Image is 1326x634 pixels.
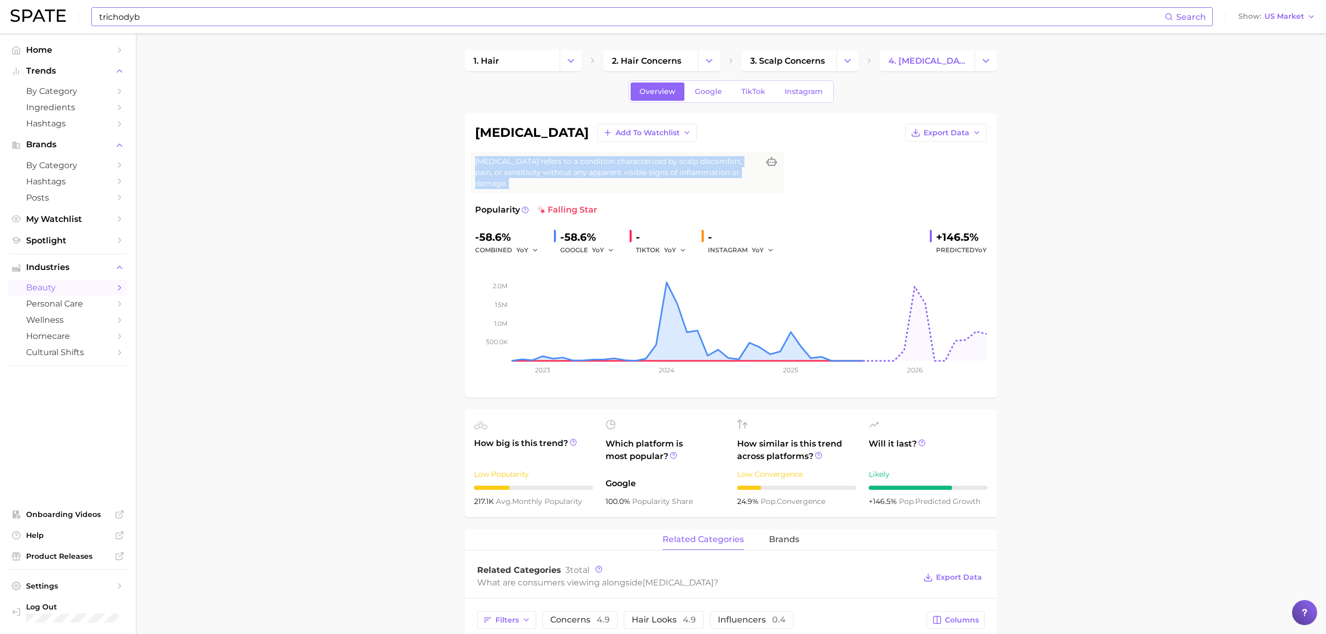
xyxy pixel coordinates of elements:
[936,229,987,245] div: +146.5%
[880,50,975,71] a: 4. [MEDICAL_DATA]
[26,102,110,112] span: Ingredients
[475,204,520,216] span: Popularity
[8,328,127,344] a: homecare
[26,283,110,292] span: beauty
[869,486,988,490] div: 7 / 10
[474,468,593,480] div: Low Popularity
[636,229,693,245] div: -
[597,615,610,625] span: 4.9
[686,83,731,101] a: Google
[474,486,593,490] div: 3 / 10
[516,244,539,256] button: YoY
[8,137,127,152] button: Brands
[26,214,110,224] span: My Watchlist
[708,244,781,256] div: INSTAGRAM
[907,366,922,374] tspan: 2026
[698,50,720,71] button: Change Category
[26,531,110,540] span: Help
[8,173,127,190] a: Hashtags
[783,366,798,374] tspan: 2025
[664,244,686,256] button: YoY
[936,244,987,256] span: Predicted
[26,140,110,149] span: Brands
[737,438,856,463] span: How similar is this trend across platforms?
[26,236,110,245] span: Spotlight
[550,616,610,624] span: concerns
[8,296,127,312] a: personal care
[718,616,786,624] span: influencers
[924,128,969,137] span: Export Data
[560,229,621,245] div: -58.6%
[473,56,499,66] span: 1. hair
[632,497,693,506] span: popularity share
[636,244,693,256] div: TIKTOK
[659,366,674,374] tspan: 2024
[905,124,987,142] button: Export Data
[474,437,593,463] span: How big is this trend?
[495,616,519,625] span: Filters
[8,548,127,564] a: Product Releases
[8,279,127,296] a: beauty
[26,347,110,357] span: cultural shifts
[785,87,823,96] span: Instagram
[537,204,597,216] span: falling star
[560,244,621,256] div: GOOGLE
[772,615,786,625] span: 0.4
[737,497,761,506] span: 24.9%
[752,245,764,254] span: YoY
[26,160,110,170] span: by Category
[26,263,110,272] span: Industries
[640,87,676,96] span: Overview
[936,573,982,582] span: Export Data
[477,565,561,575] span: Related Categories
[496,497,512,506] abbr: average
[560,50,582,71] button: Change Category
[26,45,110,55] span: Home
[975,246,987,254] span: YoY
[8,527,127,543] a: Help
[761,497,825,506] span: convergence
[632,616,696,624] span: hair looks
[26,551,110,561] span: Product Releases
[741,87,765,96] span: TikTok
[8,507,127,522] a: Onboarding Videos
[592,244,614,256] button: YoY
[475,156,759,189] span: [MEDICAL_DATA] refers to a condition characterized by scalp discomfort, pain, or sensitivity with...
[603,50,698,71] a: 2. hair concerns
[662,535,744,544] span: related categories
[8,83,127,99] a: by Category
[26,331,110,341] span: homecare
[565,565,589,575] span: total
[8,211,127,227] a: My Watchlist
[615,128,680,137] span: Add to Watchlist
[869,497,899,506] span: +146.5%
[899,497,980,506] span: predicted growth
[741,50,836,71] a: 3. scalp concerns
[1238,14,1261,19] span: Show
[465,50,560,71] a: 1. hair
[1176,12,1206,22] span: Search
[752,244,774,256] button: YoY
[776,83,832,101] a: Instagram
[737,468,856,480] div: Low Convergence
[8,599,127,626] a: Log out. Currently logged in with e-mail hannah.kohl@croda.com.
[8,63,127,79] button: Trends
[945,616,979,625] span: Columns
[1264,14,1304,19] span: US Market
[475,229,546,245] div: -58.6%
[606,477,725,490] span: Google
[597,124,697,142] button: Add to Watchlist
[8,232,127,249] a: Spotlight
[606,438,725,472] span: Which platform is most popular?
[8,578,127,594] a: Settings
[869,438,988,463] span: Will it last?
[606,497,632,506] span: 100.0%
[535,366,550,374] tspan: 2023
[474,497,496,506] span: 217.1k
[8,190,127,206] a: Posts
[26,602,119,612] span: Log Out
[8,312,127,328] a: wellness
[631,83,684,101] a: Overview
[26,193,110,203] span: Posts
[975,50,997,71] button: Change Category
